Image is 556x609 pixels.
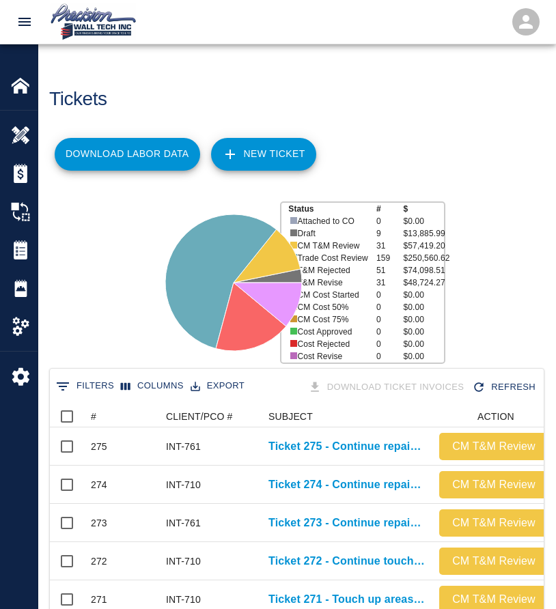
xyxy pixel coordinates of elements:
div: INT-710 [166,478,201,492]
p: Cost Approved [297,326,368,338]
div: Refresh the list [469,376,541,399]
div: INT-710 [166,554,201,568]
p: Trade Cost Review [297,252,368,264]
p: CM T&M Review [445,438,543,455]
p: $ [404,203,444,215]
p: 9 [376,227,404,240]
h1: Tickets [49,88,107,111]
a: Ticket 271 - Touch up areas on floors 8, 7, 6, 4 [268,591,426,608]
button: Refresh [469,376,541,399]
button: open drawer [8,5,41,38]
p: CM Cost Started [297,289,368,301]
img: Precision Wall Tech, Inc. [48,3,139,41]
div: # [84,406,159,427]
p: 31 [376,240,404,252]
div: INT-710 [166,593,201,606]
div: 272 [91,554,107,568]
p: 0 [376,289,404,301]
p: Cost Revise [297,350,368,363]
p: $0.00 [404,326,444,338]
p: $74,098.51 [404,264,444,277]
p: $250,560.62 [404,252,444,264]
p: 0 [376,313,404,326]
div: SUBJECT [262,406,432,427]
p: $13,885.99 [404,227,444,240]
a: Ticket 274 - Continue repainting on floors 2 and 3 [268,477,426,493]
p: T&M Rejected [297,264,368,277]
div: INT-761 [166,440,201,453]
div: 271 [91,593,107,606]
div: Tickets download in groups of 15 [305,376,470,399]
p: $0.00 [404,338,444,350]
p: 0 [376,326,404,338]
p: CM Cost 50% [297,301,368,313]
div: SUBJECT [268,406,313,427]
p: Status [288,203,376,215]
div: 274 [91,478,107,492]
button: Download Labor Data [55,138,200,171]
p: 31 [376,277,404,289]
div: ACTION [477,406,514,427]
p: # [376,203,404,215]
div: ACTION [432,406,555,427]
a: Ticket 272 - Continue touching up areas on floors 3, 4, 5 [268,553,426,569]
div: INT-761 [166,516,201,530]
p: 51 [376,264,404,277]
div: # [91,406,96,427]
p: $0.00 [404,301,444,313]
p: CM Cost 75% [297,313,368,326]
p: CM T&M Review [297,240,368,252]
button: Select columns [117,376,187,397]
p: T&M Revise [297,277,368,289]
p: 0 [376,338,404,350]
button: Show filters [53,376,117,397]
p: 0 [376,350,404,363]
a: NEW TICKET [211,138,316,171]
a: Ticket 275 - Continue repainting areas in stair 3 [268,438,426,455]
p: Attached to CO [297,215,368,227]
p: $0.00 [404,215,444,227]
p: Cost Rejected [297,338,368,350]
a: Ticket 273 - Continue repainting areas in stair 1 and 3 [268,515,426,531]
p: 0 [376,301,404,313]
div: 273 [91,516,107,530]
p: Draft [297,227,368,240]
div: 275 [91,440,107,453]
p: $0.00 [404,313,444,326]
p: $57,419.20 [404,240,444,252]
p: 159 [376,252,404,264]
p: $0.00 [404,350,444,363]
p: $0.00 [404,289,444,301]
button: Export [187,376,248,397]
p: $48,724.27 [404,277,444,289]
p: 0 [376,215,404,227]
div: CLIENT/PCO # [166,406,233,427]
div: CLIENT/PCO # [159,406,262,427]
iframe: Chat Widget [329,462,556,609]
